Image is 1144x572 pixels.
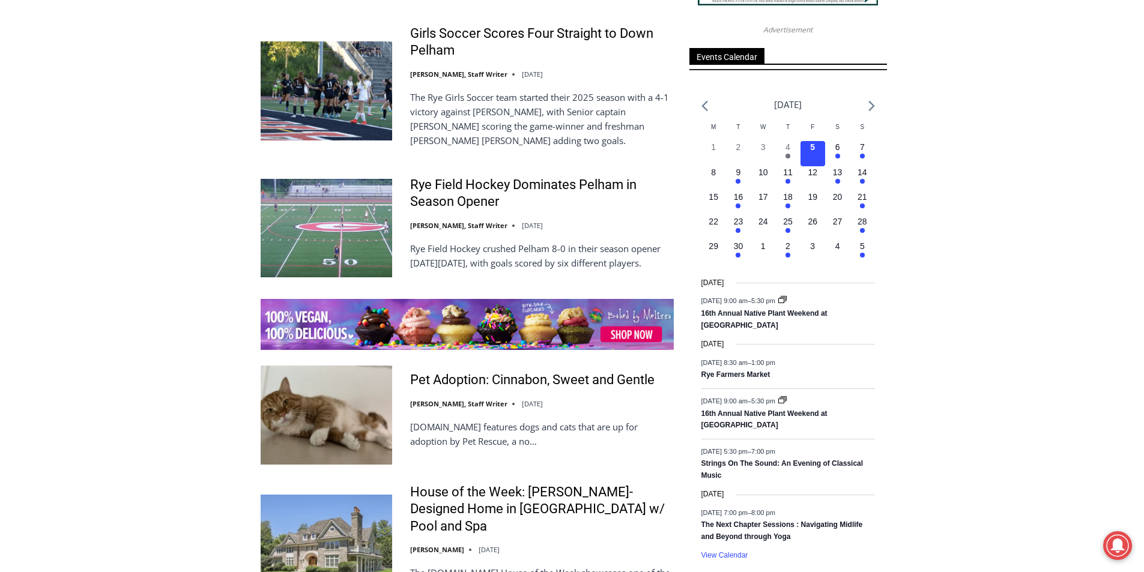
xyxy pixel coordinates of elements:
span: 7:00 pm [751,447,775,454]
time: 2 [785,241,790,251]
time: [DATE] [522,399,543,408]
time: – [701,447,775,454]
button: 5 [800,141,825,166]
time: 25 [783,217,793,226]
a: View Calendar [701,551,748,560]
a: Rye Farmers Market [701,370,770,380]
button: 24 [751,215,775,240]
time: 14 [858,167,867,177]
div: "[PERSON_NAME]'s draw is the fine variety of pristine raw fish kept on hand" [124,75,177,143]
em: Has events [785,253,790,257]
time: 2 [736,142,741,152]
span: [DATE] 8:30 am [701,358,748,366]
button: 9 Has events [726,166,751,191]
button: 4 [825,240,850,265]
span: F [811,124,814,130]
span: [DATE] 7:00 pm [701,508,748,516]
em: Has events [736,228,740,233]
em: Has events [835,179,840,184]
time: 23 [734,217,743,226]
button: 26 [800,215,825,240]
span: Intern @ [DOMAIN_NAME] [314,119,557,146]
button: 21 Has events [850,191,874,215]
a: House of the Week: [PERSON_NAME]-Designed Home in [GEOGRAPHIC_DATA] w/ Pool and Spa [410,484,674,535]
a: [PERSON_NAME] [410,545,464,554]
a: Next month [868,100,875,112]
button: 17 [751,191,775,215]
em: Has events [860,228,865,233]
time: 20 [833,192,843,202]
span: W [760,124,766,130]
span: S [835,124,840,130]
time: 10 [758,167,768,177]
button: 3 [751,141,775,166]
em: Has events [736,179,740,184]
span: Advertisement [751,24,825,35]
span: S [860,124,864,130]
span: M [711,124,716,130]
em: Has events [860,154,865,158]
button: 18 Has events [775,191,800,215]
a: Rye Field Hockey Dominates Pelham in Season Opener [410,176,674,211]
time: 4 [835,241,840,251]
time: 24 [758,217,768,226]
em: Has events [860,253,865,257]
em: Has events [860,203,865,208]
em: Has events [736,253,740,257]
a: [PERSON_NAME], Staff Writer [410,221,507,230]
em: Has events [835,154,840,158]
span: 1:00 pm [751,358,775,366]
button: 25 Has events [775,215,800,240]
a: The Next Chapter Sessions : Navigating Midlife and Beyond through Yoga [701,520,863,541]
a: Strings On The Sound: An Evening of Classical Music [701,459,864,480]
time: 7 [860,142,865,152]
time: 1 [711,142,716,152]
time: – [701,397,777,404]
time: 27 [833,217,843,226]
time: 22 [709,217,718,226]
time: 3 [810,241,815,251]
a: 16th Annual Native Plant Weekend at [GEOGRAPHIC_DATA] [701,309,828,330]
button: 22 [701,215,726,240]
time: 26 [808,217,817,226]
time: 13 [833,167,843,177]
button: 1 [701,141,726,166]
em: Has events [785,228,790,233]
a: [PERSON_NAME], Staff Writer [410,70,507,79]
a: Open Tues. - Sun. [PHONE_NUMBER] [1,121,121,149]
time: 9 [736,167,741,177]
p: [DOMAIN_NAME] features dogs and cats that are up for adoption by Pet Rescue, a no… [410,420,674,448]
time: 5 [810,142,815,152]
time: [DATE] [522,70,543,79]
span: [DATE] 9:00 am [701,397,748,404]
button: 13 Has events [825,166,850,191]
span: Events Calendar [689,48,764,64]
span: T [736,124,740,130]
time: 5 [860,241,865,251]
time: 19 [808,192,817,202]
button: 5 Has events [850,240,874,265]
button: 20 [825,191,850,215]
span: [DATE] 5:30 pm [701,447,748,454]
time: 17 [758,192,768,202]
time: [DATE] [701,277,724,289]
button: 14 Has events [850,166,874,191]
span: 8:00 pm [751,508,775,516]
em: Has events [785,203,790,208]
a: Intern @ [DOMAIN_NAME] [289,116,582,149]
img: Pet Adoption: Cinnabon, Sweet and Gentle [261,366,392,464]
img: Baked by Melissa [261,299,674,350]
time: 28 [858,217,867,226]
time: 18 [783,192,793,202]
button: 7 Has events [850,141,874,166]
p: The Rye Girls Soccer team started their 2025 season with a 4-1 victory against [PERSON_NAME], wit... [410,90,674,148]
span: 5:30 pm [751,397,775,404]
span: T [786,124,790,130]
p: Rye Field Hockey crushed Pelham 8-0 in their season opener [DATE][DATE], with goals scored by six... [410,241,674,270]
button: 4 Has events [775,141,800,166]
span: Open Tues. - Sun. [PHONE_NUMBER] [4,124,118,169]
time: 8 [711,167,716,177]
time: [DATE] [701,489,724,500]
a: [PERSON_NAME], Staff Writer [410,399,507,408]
time: 16 [734,192,743,202]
